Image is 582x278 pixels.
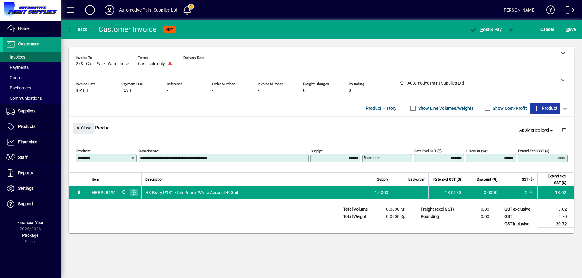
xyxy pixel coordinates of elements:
[465,186,501,199] td: 0.0000
[6,65,29,70] span: Payments
[538,220,574,228] td: 20.72
[3,104,61,119] a: Suppliers
[542,1,555,21] a: Knowledge Base
[145,189,238,196] span: HB Body P981 Etch Primer White Aerosol 400ml
[566,25,576,34] span: ave
[539,24,555,35] button: Cancel
[3,72,61,83] a: Quotes
[303,88,306,93] span: 0
[212,88,213,93] span: -
[501,220,538,228] td: GST inclusive
[503,5,536,15] div: [PERSON_NAME]
[377,176,388,183] span: Supply
[67,27,87,32] span: Back
[518,149,549,153] mat-label: Extend excl GST ($)
[519,127,554,133] span: Apply price level
[340,206,376,213] td: Total Volume
[376,206,413,213] td: 0.0000 M³
[501,186,537,199] td: 2.70
[433,176,461,183] span: Rate excl GST ($)
[99,25,157,34] div: Customer Invoice
[76,149,89,153] mat-label: Product
[537,186,574,199] td: 18.02
[166,28,173,32] span: NEW
[565,24,577,35] button: Save
[492,105,527,111] label: Show Cost/Profit
[311,149,321,153] mat-label: Supply
[364,156,380,160] mat-label: Backorder
[17,220,44,225] span: Financial Year
[76,88,88,93] span: [DATE]
[557,127,571,132] app-page-header-button: Delete
[340,213,376,220] td: Total Weight
[3,83,61,93] a: Backorders
[6,85,31,90] span: Backorders
[561,1,574,21] a: Logout
[18,124,35,129] span: Products
[65,24,89,35] button: Back
[3,196,61,212] a: Support
[466,149,486,153] mat-label: Discount (%)
[3,119,61,134] a: Products
[120,189,127,196] span: Automotive Paint Supplies Ltd
[363,103,399,114] button: Product History
[119,5,177,15] div: Automotive Paint Supplies Ltd
[3,166,61,181] a: Reports
[3,62,61,72] a: Payments
[18,170,33,175] span: Reports
[18,26,29,31] span: Home
[18,109,35,113] span: Suppliers
[376,213,413,220] td: 0.0000 Kg
[76,62,129,66] span: 278 - Cash Sale - Warehouse
[22,233,38,238] span: Package
[72,125,95,131] app-page-header-button: Close
[6,75,23,80] span: Quotes
[477,176,497,183] span: Discount (%)
[408,176,425,183] span: Backorder
[460,213,497,220] td: 0.00
[460,206,497,213] td: 0.00
[18,155,28,160] span: Staff
[69,117,574,139] div: Product
[3,21,61,36] a: Home
[92,189,115,196] div: HBBP981W
[100,5,119,15] button: Profile
[167,88,168,93] span: -
[80,5,100,15] button: Add
[61,24,94,35] app-page-header-button: Back
[349,88,351,93] span: 0
[557,123,571,137] button: Delete
[3,52,61,62] a: Invoices
[6,96,42,101] span: Communications
[418,206,460,213] td: Freight (excl GST)
[366,103,397,113] span: Product History
[432,189,461,196] div: 18.0180
[121,88,134,93] span: [DATE]
[3,181,61,196] a: Settings
[258,88,259,93] span: -
[6,55,25,59] span: Invoices
[522,176,534,183] span: GST ($)
[73,123,94,134] button: Close
[3,135,61,150] a: Financials
[501,206,538,213] td: GST exclusive
[533,103,557,113] span: Product
[414,149,442,153] mat-label: Rate excl GST ($)
[467,24,505,35] button: Post & Pay
[3,93,61,103] a: Communications
[18,201,33,206] span: Support
[538,206,574,213] td: 18.02
[18,186,34,191] span: Settings
[541,173,566,186] span: Extend excl GST ($)
[517,125,557,136] button: Apply price level
[538,213,574,220] td: 2.70
[480,27,483,32] span: P
[470,27,502,32] span: ost & Pay
[375,189,389,196] span: 1.0000
[145,176,164,183] span: Description
[540,25,554,34] span: Cancel
[566,27,569,32] span: S
[183,62,185,66] span: -
[92,176,99,183] span: Item
[138,62,165,66] span: Cash sale only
